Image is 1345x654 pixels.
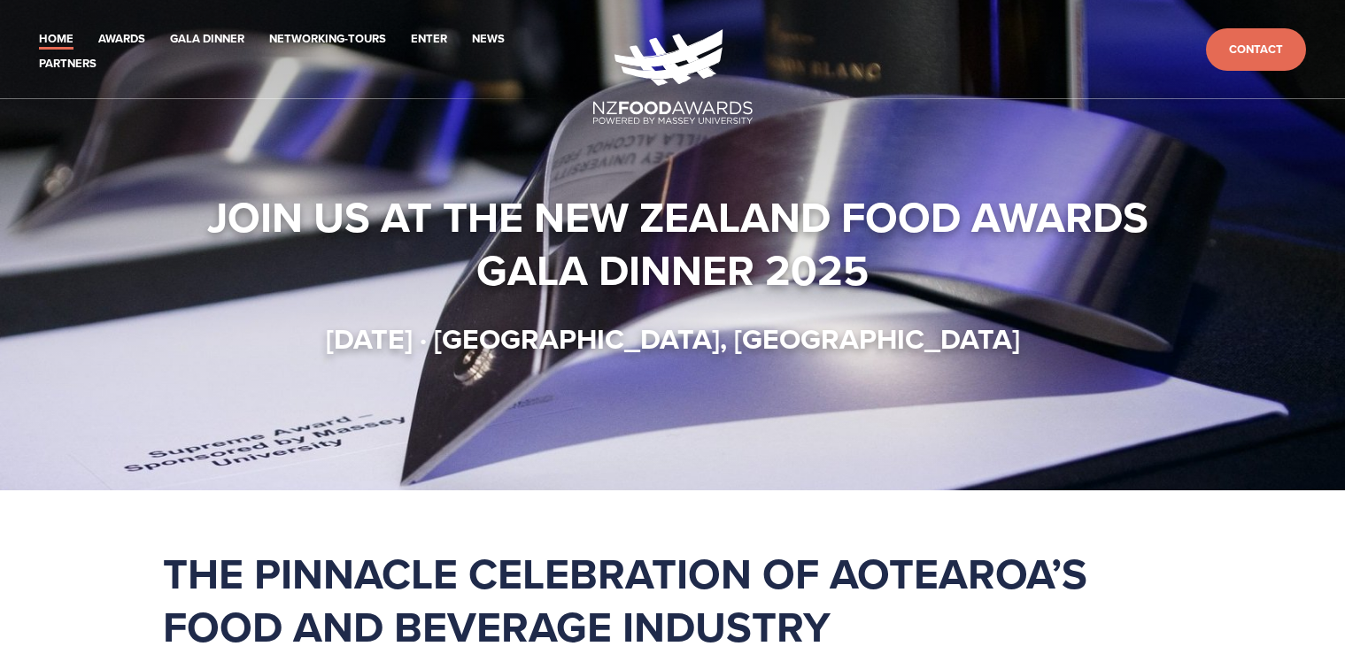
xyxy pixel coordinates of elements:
strong: [DATE] · [GEOGRAPHIC_DATA], [GEOGRAPHIC_DATA] [326,318,1020,359]
a: News [472,29,505,50]
a: Gala Dinner [170,29,244,50]
a: Home [39,29,73,50]
a: Awards [98,29,145,50]
a: Contact [1206,28,1306,72]
a: Networking-Tours [269,29,386,50]
h1: The pinnacle celebration of Aotearoa’s food and beverage industry [163,547,1183,653]
a: Enter [411,29,447,50]
a: Partners [39,54,97,74]
strong: Join us at the New Zealand Food Awards Gala Dinner 2025 [207,186,1159,301]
